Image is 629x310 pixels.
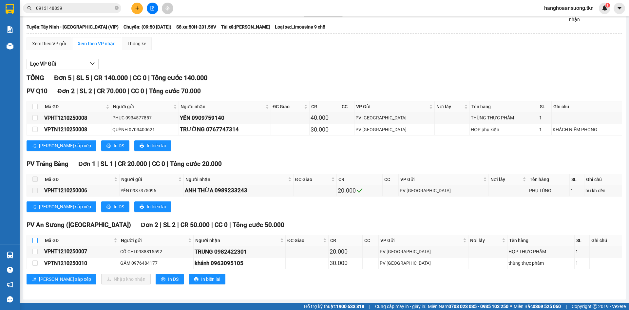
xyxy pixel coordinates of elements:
span: Số xe: 50H-231.56V [176,23,216,31]
span: In biên lai [147,203,166,210]
span: PV Q10 [27,87,48,95]
span: | [129,74,131,82]
div: YẾN 0937375096 [121,187,182,194]
span: Nơi lấy [490,176,521,183]
span: printer [194,277,199,282]
span: Tổng cước 50.000 [233,221,284,229]
span: | [91,74,92,82]
img: warehouse-icon [7,252,13,258]
button: Lọc VP Gửi [27,59,99,69]
div: khánh 0963095105 [195,259,284,268]
div: CÔ CHI 0988815592 [120,248,192,255]
input: Tìm tên, số ĐT hoặc mã đơn [36,5,113,12]
img: solution-icon [7,26,13,33]
th: Tên hàng [470,101,538,112]
span: Người nhận [181,103,264,110]
span: SL 1 [101,160,113,168]
b: Tuyến: Tây Ninh - [GEOGRAPHIC_DATA] (VIP) [27,24,119,30]
div: 1 [571,187,583,194]
span: printer [106,204,111,210]
div: KHÁCH NIÊM PHONG [553,126,621,133]
div: 1 [539,114,550,121]
span: In DS [114,203,124,210]
span: | [128,87,129,95]
span: file-add [150,6,155,10]
span: | [369,303,370,310]
th: CC [383,174,399,185]
th: CR [337,174,383,185]
span: hanghoaansuong.tkn [539,4,599,12]
div: YẾN 0909759140 [180,114,270,122]
span: down [90,61,95,66]
th: Ghi chú [552,101,622,112]
div: thùng thực phẩm [508,259,573,267]
span: CC 0 [133,74,146,82]
div: 1 [576,259,588,267]
button: caret-down [614,3,625,14]
span: Tài xế: [PERSON_NAME] [221,23,270,31]
div: VPHT1210250006 [44,186,118,195]
span: caret-down [617,5,622,11]
div: VPTN1210250010 [44,259,118,267]
span: Hỗ trợ kỹ thuật: [304,303,364,310]
span: VP Gửi [356,103,428,110]
span: VP Gửi [400,176,482,183]
button: plus [131,3,143,14]
span: In DS [168,276,179,283]
button: sort-ascending[PERSON_NAME] sắp xếp [27,201,96,212]
span: | [97,160,99,168]
div: hư kh đền [585,187,621,194]
th: Tên hàng [528,174,570,185]
span: | [566,303,567,310]
span: CC 0 [215,221,228,229]
span: printer [140,204,144,210]
span: SL 2 [80,87,92,95]
span: In DS [114,142,124,149]
span: close-circle [115,5,119,11]
td: VPHT1210250008 [43,112,111,124]
span: In biên lai [201,276,220,283]
span: Miền Bắc [514,303,561,310]
button: sort-ascending[PERSON_NAME] sắp xếp [27,274,96,284]
span: Nơi lấy [436,103,463,110]
span: Cung cấp máy in - giấy in: [375,303,426,310]
span: 1 [606,3,609,8]
span: close-circle [115,6,119,10]
span: ⚪️ [510,305,512,308]
span: | [73,74,75,82]
div: ANH THỪA 0989233243 [185,186,292,195]
span: printer [140,143,144,149]
button: printerIn biên lai [189,274,225,284]
span: CC 0 [131,87,144,95]
span: plus [135,6,140,10]
span: | [211,221,213,229]
th: SL [570,174,585,185]
strong: 1900 633 818 [336,304,364,309]
img: warehouse-icon [7,43,13,50]
span: CR 20.000 [118,160,147,168]
span: | [115,160,116,168]
div: VPHT1210250007 [44,247,118,256]
span: message [7,296,13,302]
span: check [357,188,363,194]
div: PV [GEOGRAPHIC_DATA] [380,259,467,267]
span: | [160,221,162,229]
span: printer [106,143,111,149]
span: PV An Sương ([GEOGRAPHIC_DATA]) [27,221,131,229]
span: Đơn 2 [141,221,158,229]
div: 1 [539,126,550,133]
span: Người nhận [195,237,279,244]
span: [PERSON_NAME] sắp xếp [39,276,91,283]
span: | [94,87,95,95]
div: 20.000 [330,247,361,256]
span: Đơn 2 [57,87,75,95]
div: Xem theo VP gửi [32,40,66,47]
td: VPTN1210250010 [43,258,119,269]
span: Người gửi [121,237,187,244]
th: CC [340,101,354,112]
button: printerIn biên lai [134,201,171,212]
span: ĐC Giao [295,176,330,183]
span: In biên lai [147,142,166,149]
th: CR [310,101,340,112]
th: CC [363,235,379,246]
